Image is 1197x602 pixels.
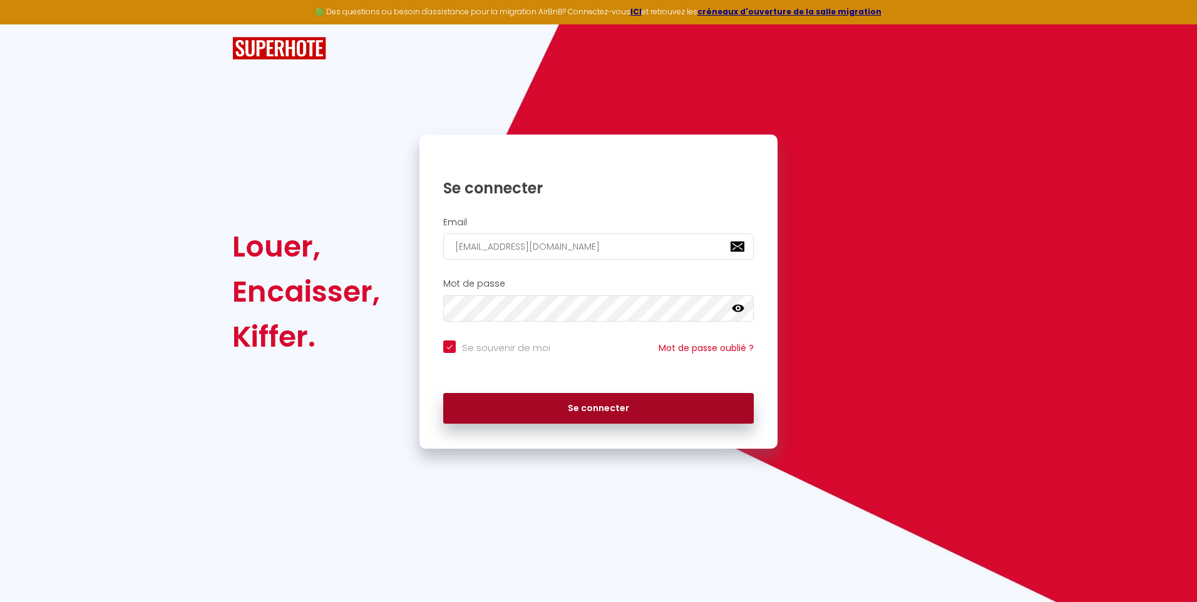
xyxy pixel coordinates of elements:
[232,37,326,60] img: SuperHote logo
[443,278,754,289] h2: Mot de passe
[443,393,754,424] button: Se connecter
[232,224,380,269] div: Louer,
[232,269,380,314] div: Encaisser,
[232,314,380,359] div: Kiffer.
[443,217,754,228] h2: Email
[630,6,642,17] a: ICI
[443,178,754,198] h1: Se connecter
[443,233,754,260] input: Ton Email
[697,6,881,17] a: créneaux d'ouverture de la salle migration
[659,342,754,354] a: Mot de passe oublié ?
